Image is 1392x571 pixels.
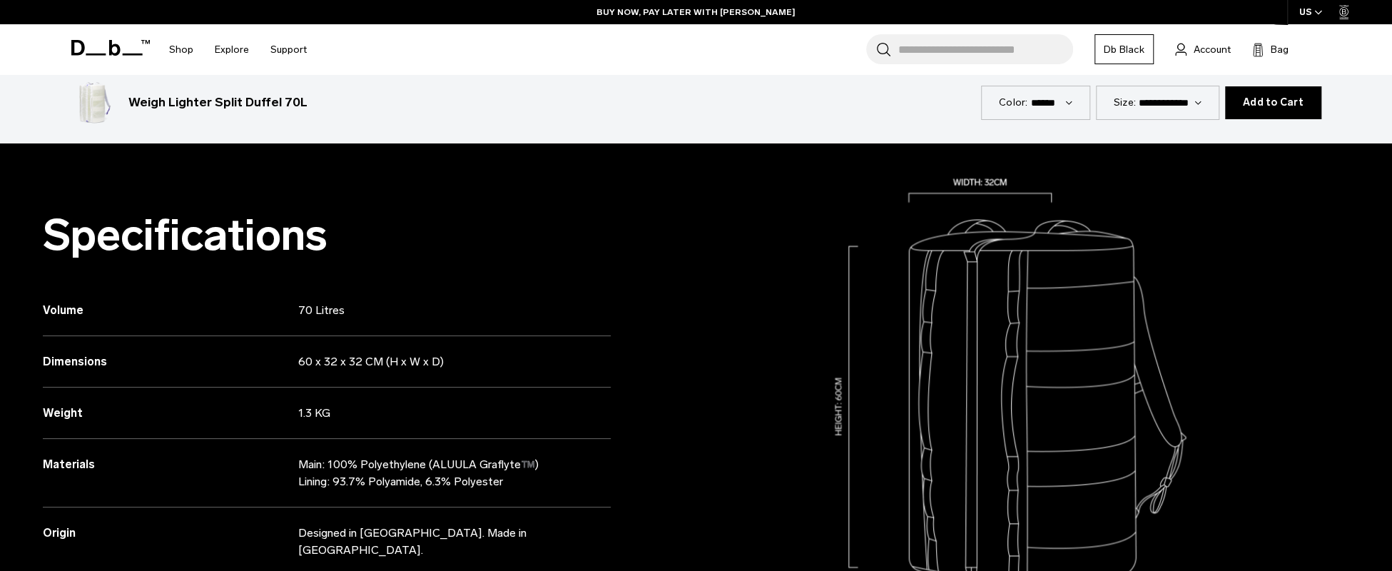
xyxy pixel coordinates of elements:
[1243,97,1304,108] span: Add to Cart
[1225,86,1321,119] button: Add to Cart
[298,353,582,370] p: 60 x 32 x 32 CM (H x W x D)
[43,353,298,370] h3: Dimensions
[1271,42,1289,57] span: Bag
[596,6,796,19] a: BUY NOW, PAY LATER WITH [PERSON_NAME]
[43,211,611,259] h2: Specifications
[298,405,582,422] p: 1.3 KG
[298,525,582,559] p: Designed in [GEOGRAPHIC_DATA]. Made in [GEOGRAPHIC_DATA].
[169,24,193,75] a: Shop
[298,302,582,319] p: 70 Litres
[1194,42,1231,57] span: Account
[43,525,298,542] h3: Origin
[71,80,117,126] img: Weigh_Lighter_Split_Duffel_70L_1.png
[1252,41,1289,58] button: Bag
[215,24,249,75] a: Explore
[298,456,582,490] p: Main: 100% Polyethylene (ALUULA Graflyte™️) Lining: 93.7% Polyamide, 6.3% Polyester
[270,24,307,75] a: Support
[1175,41,1231,58] a: Account
[1114,95,1136,110] label: Size:
[1094,34,1154,64] a: Db Black
[999,95,1028,110] label: Color:
[158,24,317,75] nav: Main Navigation
[43,456,298,473] h3: Materials
[128,94,308,112] h3: Weigh Lighter Split Duffel 70L
[43,302,298,319] h3: Volume
[43,405,298,422] h3: Weight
